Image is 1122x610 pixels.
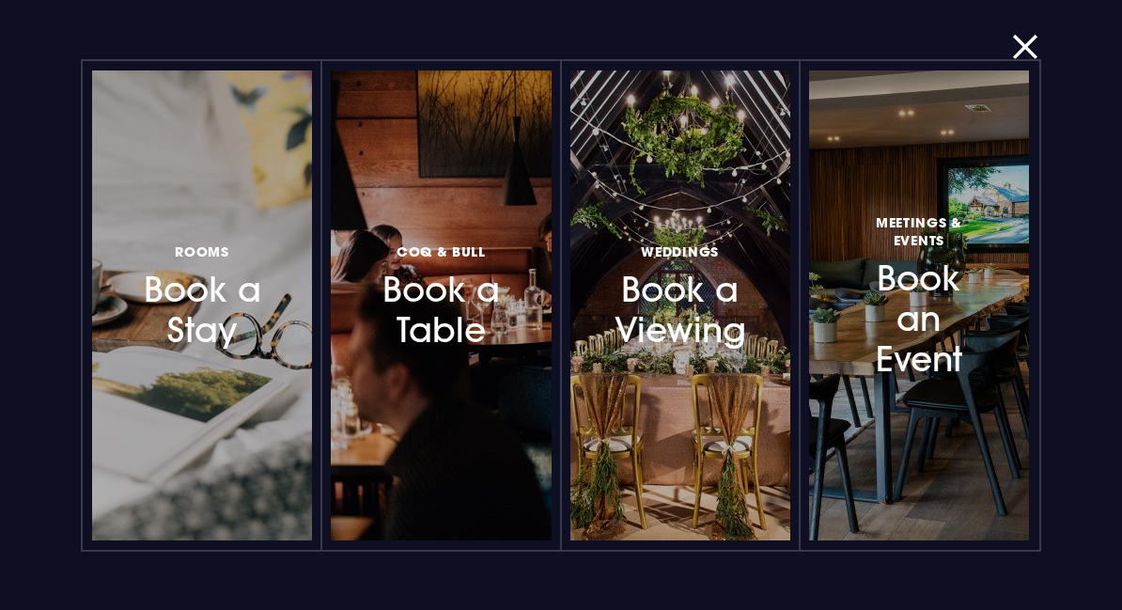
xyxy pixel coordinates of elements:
[137,240,267,352] h3: Book a Stay
[175,242,229,260] span: Rooms
[854,211,984,381] h3: Book an Event
[854,213,984,249] span: Meetings & Events
[397,242,486,260] span: Coq & Bull
[570,70,790,540] a: WeddingsBook a Viewing
[616,240,745,352] h3: Book a Viewing
[331,70,551,540] a: Coq & BullBook a Table
[92,70,312,540] a: RoomsBook a Stay
[376,240,506,352] h3: Book a Table
[809,70,1029,540] a: Meetings & EventsBook an Event
[641,242,719,260] span: Weddings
